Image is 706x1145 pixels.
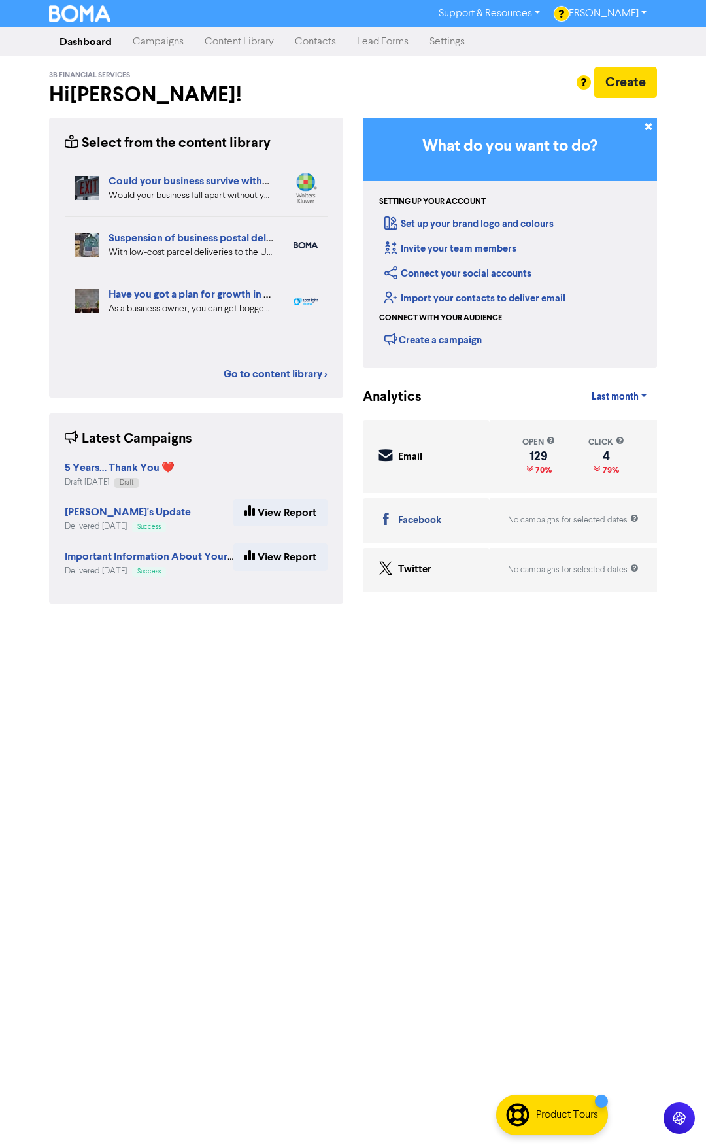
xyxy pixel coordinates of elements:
a: Go to content library > [224,366,328,382]
strong: [PERSON_NAME]'s Update [65,505,191,519]
strong: Important Information About Your Tax Obligations [65,550,303,563]
a: Invite your team members [384,243,516,255]
span: 3B Financial Services [49,71,130,80]
div: Email [398,450,422,465]
div: open [522,436,555,449]
h2: Hi [PERSON_NAME] ! [49,82,343,107]
div: 4 [588,451,624,462]
a: Import your contacts to deliver email [384,292,565,305]
a: Connect your social accounts [384,267,531,280]
div: Latest Campaigns [65,429,192,449]
div: Connect with your audience [379,313,502,324]
a: [PERSON_NAME]'s Update [65,507,191,518]
a: View Report [233,499,328,526]
a: Contacts [284,29,346,55]
button: Create [594,67,657,98]
a: Campaigns [122,29,194,55]
a: Settings [419,29,475,55]
span: Success [137,524,161,530]
a: Dashboard [49,29,122,55]
a: [PERSON_NAME] [550,3,657,24]
img: spotlight [294,298,318,305]
div: Select from the content library [65,133,271,154]
span: 70% [533,465,552,475]
a: Could your business survive without you? [109,175,303,188]
div: Getting Started in BOMA [363,118,657,368]
a: Have you got a plan for growth in your business? [109,288,332,301]
div: Delivered [DATE] [65,565,233,577]
div: Draft [DATE] [65,476,175,488]
div: Delivered [DATE] [65,521,191,533]
div: No campaigns for selected dates [508,564,639,576]
div: 129 [522,451,555,462]
div: Twitter [398,562,431,577]
span: Draft [120,479,133,486]
h3: What do you want to do? [382,137,637,156]
img: boma [294,242,318,249]
div: Analytics [363,387,395,407]
a: 5 Years… Thank You ❤️ [65,463,175,473]
div: As a business owner, you can get bogged down in the demands of day-to-day business. We can help b... [109,302,274,316]
a: Last month [581,384,657,410]
div: Facebook [398,513,441,528]
div: With low-cost parcel deliveries to the US now facing tariffs, many international postal services ... [109,246,274,260]
a: Set up your brand logo and colours [384,218,554,230]
a: Lead Forms [346,29,419,55]
div: click [588,436,624,449]
span: 79% [600,465,619,475]
a: Important Information About Your Tax Obligations [65,552,303,562]
iframe: Chat Widget [641,1082,706,1145]
strong: 5 Years… Thank You ❤️ [65,461,175,474]
a: Suspension of business postal deliveries to the [GEOGRAPHIC_DATA]: what options do you have? [109,231,569,245]
a: View Report [233,543,328,571]
div: Create a campaign [384,330,482,349]
img: BOMA Logo [49,5,110,22]
div: Setting up your account [379,196,486,208]
div: Would your business fall apart without you? What’s your Plan B in case of accident, illness, or j... [109,189,274,203]
img: wolterskluwer [294,173,318,204]
span: Last month [592,391,639,403]
div: No campaigns for selected dates [508,514,639,526]
span: Success [137,568,161,575]
a: Content Library [194,29,284,55]
a: Support & Resources [428,3,550,24]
